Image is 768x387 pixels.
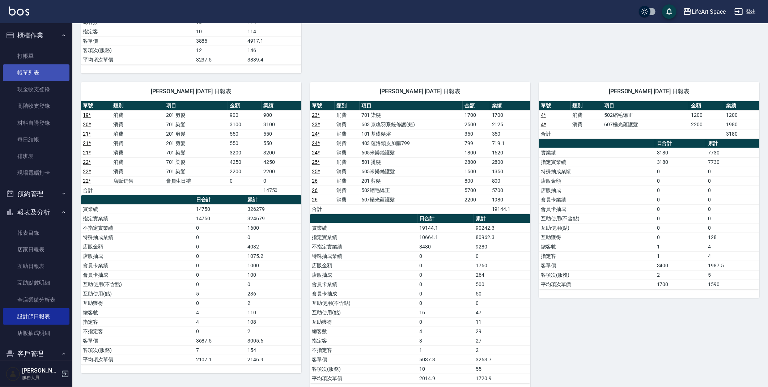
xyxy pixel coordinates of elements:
td: 1200 [689,110,724,120]
span: [PERSON_NAME] [DATE] 日報表 [90,88,293,95]
td: 客項次(服務) [81,46,194,55]
td: 客單價 [81,36,194,46]
td: 550 [228,129,262,139]
img: Person [6,367,20,381]
td: 502縮毛矯正 [360,186,463,195]
td: 0 [655,204,707,214]
td: 2107.1 [194,355,246,364]
td: 指定實業績 [310,233,417,242]
td: 互助使用(不含點) [539,214,655,223]
td: 7730 [706,157,759,167]
td: 1 [655,242,707,251]
td: 平均項次單價 [81,55,194,64]
td: 店販金額 [539,176,655,186]
td: 29 [474,327,530,336]
td: 108 [246,317,301,327]
td: 5 [194,289,246,298]
td: 3885 [194,36,246,46]
td: 550 [262,129,301,139]
td: 1980 [490,195,530,204]
td: 10 [194,27,246,36]
td: 2200 [463,195,490,204]
a: 互助日報表 [3,258,69,275]
td: 0 [194,242,246,251]
a: 高階收支登錄 [3,98,69,114]
td: 0 [655,176,707,186]
td: 701 染髮 [164,148,228,157]
td: 4 [706,251,759,261]
td: 800 [490,176,530,186]
table: a dense table [539,139,759,289]
td: 201 剪髮 [164,129,228,139]
td: 實業績 [539,148,655,157]
td: 1590 [706,280,759,289]
button: 預約管理 [3,184,69,203]
td: 客單價 [539,261,655,270]
td: 會員生日禮 [164,176,228,186]
td: 3100 [262,120,301,129]
td: 603 京喚羽系統修護(短) [360,120,463,129]
td: 16 [417,308,474,317]
th: 類別 [111,101,164,111]
td: 會員卡抽成 [539,204,655,214]
td: 客項次(服務) [539,270,655,280]
td: 1800 [463,148,490,157]
th: 項目 [164,101,228,111]
td: 0 [417,251,474,261]
td: 總客數 [539,242,655,251]
td: 550 [262,139,301,148]
td: 0 [262,176,301,186]
table: a dense table [310,214,530,383]
a: 26 [312,178,318,184]
td: 14750 [194,204,246,214]
td: 1500 [463,167,490,176]
td: 799 [463,139,490,148]
td: 0 [417,298,474,308]
th: 業績 [724,101,759,111]
td: 0 [194,270,246,280]
td: 607極光蘊護髮 [360,195,463,204]
td: 0 [417,317,474,327]
th: 項目 [602,101,689,111]
td: 店販抽成 [539,186,655,195]
td: 合計 [81,186,111,195]
td: 消費 [335,129,359,139]
th: 單號 [310,101,335,111]
td: 0 [706,176,759,186]
a: 設計師日報表 [3,308,69,325]
td: 605米樂絲護髮 [360,148,463,157]
td: 128 [706,233,759,242]
td: 4250 [262,157,301,167]
td: 互助使用(點) [539,223,655,233]
td: 總客數 [81,308,194,317]
span: [PERSON_NAME] [DATE] 日報表 [319,88,522,95]
td: 701 染髮 [164,157,228,167]
td: 不指定客 [310,345,417,355]
td: 消費 [111,129,164,139]
td: 指定客 [539,251,655,261]
div: LifeArt Space [692,7,726,16]
td: 719.1 [490,139,530,148]
td: 350 [463,129,490,139]
td: 平均項次單價 [539,280,655,289]
td: 350 [490,129,530,139]
td: 消費 [111,110,164,120]
th: 單號 [81,101,111,111]
td: 201 剪髮 [164,139,228,148]
td: 0 [246,280,301,289]
td: 消費 [111,120,164,129]
td: 3005.6 [246,336,301,345]
td: 特殊抽成業績 [81,233,194,242]
td: 0 [655,186,707,195]
td: 201 剪髮 [164,110,228,120]
td: 0 [655,195,707,204]
th: 類別 [571,101,603,111]
th: 單號 [539,101,571,111]
td: 0 [246,233,301,242]
td: 消費 [111,157,164,167]
button: 登出 [731,5,759,18]
td: 1980 [724,120,759,129]
td: 2200 [228,167,262,176]
td: 3180 [724,129,759,139]
td: 701 染髮 [164,167,228,176]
